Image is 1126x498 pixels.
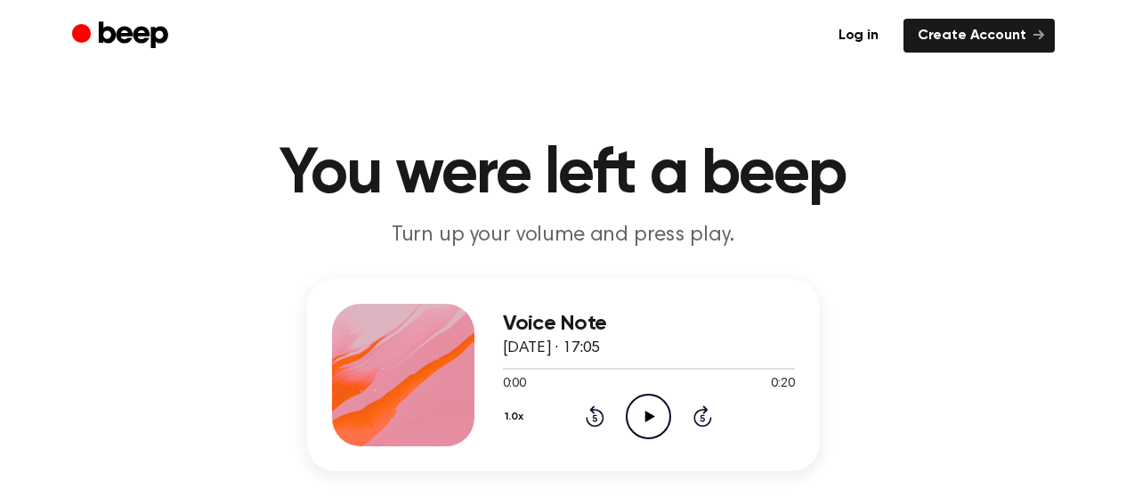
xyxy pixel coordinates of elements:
[503,402,531,432] button: 1.0x
[222,221,905,250] p: Turn up your volume and press play.
[503,312,795,336] h3: Voice Note
[72,19,173,53] a: Beep
[771,375,794,394] span: 0:20
[108,143,1019,207] h1: You were left a beep
[503,340,601,356] span: [DATE] · 17:05
[903,19,1055,53] a: Create Account
[824,19,893,53] a: Log in
[503,375,526,394] span: 0:00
